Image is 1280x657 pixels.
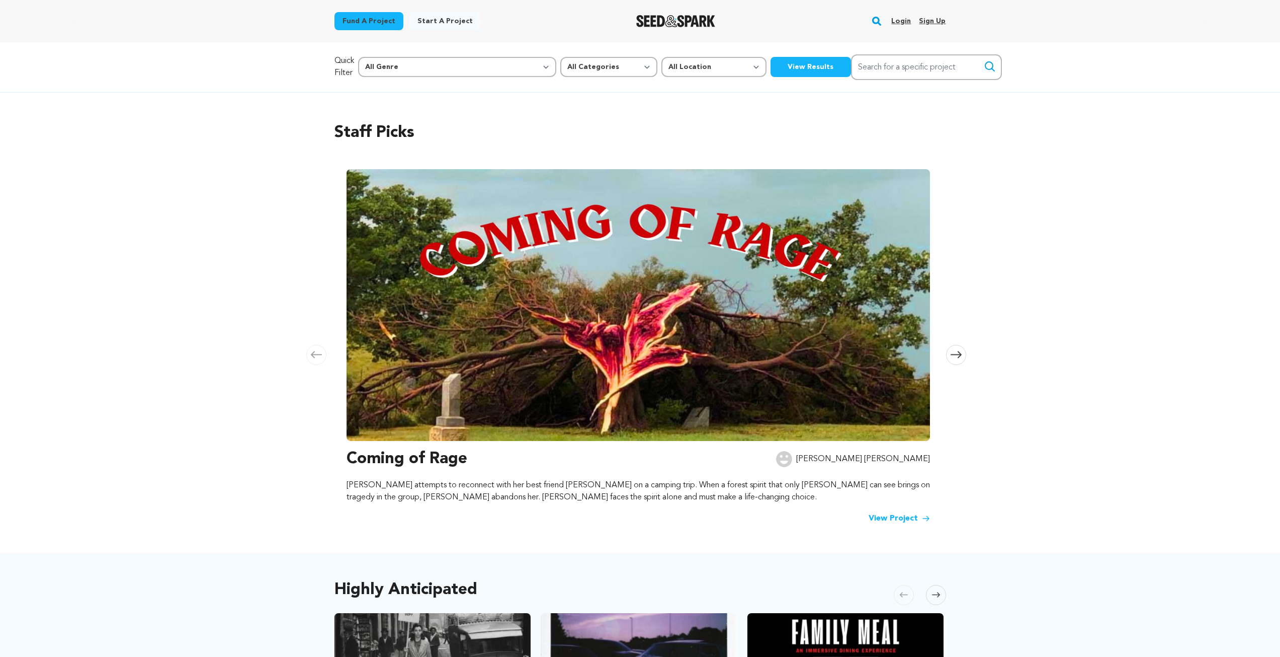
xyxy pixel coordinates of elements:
[869,513,930,525] a: View Project
[334,583,477,597] h2: Highly Anticipated
[347,479,930,503] p: [PERSON_NAME] attempts to reconnect with her best friend [PERSON_NAME] on a camping trip. When a ...
[334,12,403,30] a: Fund a project
[347,169,930,441] img: Coming of Rage image
[796,453,930,465] p: [PERSON_NAME] [PERSON_NAME]
[851,54,1002,80] input: Search for a specific project
[776,451,792,467] img: user.png
[636,15,715,27] img: Seed&Spark Logo Dark Mode
[919,13,946,29] a: Sign up
[347,447,467,471] h3: Coming of Rage
[891,13,911,29] a: Login
[409,12,481,30] a: Start a project
[334,55,354,79] p: Quick Filter
[636,15,715,27] a: Seed&Spark Homepage
[334,121,946,145] h2: Staff Picks
[771,57,851,77] button: View Results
